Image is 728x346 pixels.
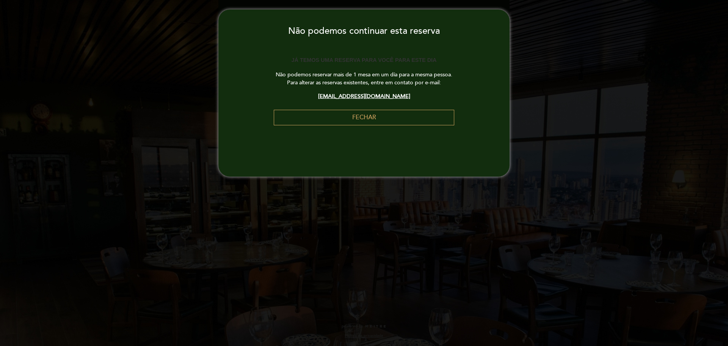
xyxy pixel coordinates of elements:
p: Não podemos reservar mais de 1 mesa em um día para a mesma pessoa. Para alterar as reservas exist... [274,71,454,87]
h3: Não podemos continuar esta reserva [218,17,510,45]
h4: JÁ TEMOS UMA RESERVA PARA VOCÊ PARA ESTE DIA [218,57,510,63]
a: [EMAIL_ADDRESS][DOMAIN_NAME] [318,93,410,100]
button: FECHAR [274,110,454,125]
